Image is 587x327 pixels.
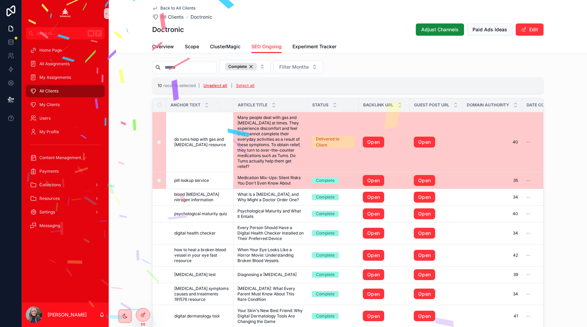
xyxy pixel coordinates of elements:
a: Open [363,175,406,186]
a: Resources [26,192,105,205]
a: blood [MEDICAL_DATA] nitrogen information [174,192,229,203]
img: App logo [60,8,71,19]
a: All Clients [26,85,105,97]
a: Open [363,311,384,322]
span: -- [526,230,530,236]
a: Delivered to Client [312,136,355,148]
button: Select Button [273,61,323,73]
a: Scope [185,40,199,54]
a: Open [414,311,435,322]
span: 39 [466,272,518,277]
a: [MEDICAL_DATA]: What Every Parent Must Know About This Rare Condition [237,286,304,302]
span: -- [526,194,530,200]
span: Many people deal with gas and [MEDICAL_DATA] at times. They experience discomfort and feel they c... [237,115,304,169]
span: | [198,83,200,88]
button: Select Button [219,60,271,73]
a: 42 [466,253,518,258]
a: 40 [466,211,518,217]
span: -- [526,178,530,183]
a: Open [414,311,458,322]
p: [PERSON_NAME] [48,311,87,318]
span: Content Management [39,155,81,160]
a: Open [363,192,406,203]
button: Paid Ads Ideas [467,23,513,36]
a: Open [414,175,458,186]
a: Psychological Maturity and What It Entails [237,208,304,219]
a: 40 [466,139,518,145]
a: Complete [312,211,355,217]
a: Open [414,289,458,299]
button: Unselect COMPLETE [225,63,257,70]
a: how to heal a broken blood vessel in your eye fast resource [174,247,229,263]
button: Adjust Channels [416,23,464,36]
a: Messaging [26,220,105,232]
a: Open [414,250,458,261]
a: -- [526,194,572,200]
span: pill lookup service [174,178,209,183]
span: Date Completed [527,102,564,108]
div: Complete [316,252,335,258]
a: Open [414,228,458,239]
a: 34 [466,230,518,236]
span: psychological maturity quiz [174,211,227,217]
div: Complete [316,194,335,200]
span: Article Title [238,102,267,108]
span: -- [526,211,530,217]
span: Diagnosing a [MEDICAL_DATA] [237,272,297,277]
div: scrollable content [22,39,109,241]
a: digital health checker [174,230,229,236]
h1: Doctronic [152,25,184,34]
span: | [231,83,232,88]
span: Guest Post URL [414,102,449,108]
span: -- [526,139,530,145]
button: Jump to...K [26,27,105,39]
a: -- [526,211,572,217]
a: All Assignments [26,58,105,70]
a: Content Management [26,152,105,164]
a: Open [363,311,406,322]
div: Complete [316,230,335,236]
span: Adjust Channels [421,26,459,33]
a: -- [526,139,572,145]
span: All Assignments [39,61,70,67]
a: Open [414,137,458,148]
a: Doctronic [191,14,212,20]
span: All Clients [39,88,58,94]
a: My Assignments [26,71,105,84]
a: Complete [312,194,355,200]
a: -- [526,230,572,236]
a: -- [526,272,572,277]
a: Open [414,269,435,280]
button: Edit [516,23,544,36]
span: When Your Eye Looks Like a Horror Movie: Understanding Broken Blood Vessels [237,247,304,263]
span: My Profile [39,129,59,135]
span: K [96,31,101,36]
a: Complete [312,272,355,278]
a: -- [526,178,572,183]
a: 35 [466,178,518,183]
a: Diagnosing a [MEDICAL_DATA] [237,272,304,277]
a: Open [363,137,384,148]
span: Paid Ads Ideas [473,26,507,33]
a: Medication Mix-Ups: Silent Risks You Don't Even Know About [237,175,304,186]
span: What is a [MEDICAL_DATA], and Why Might a Doctor Order One? [237,192,304,203]
span: Your Skin's New Best Friend: Why Digital Dermatology Tools Are Changing the Game [237,308,304,324]
a: -- [526,253,572,258]
div: Complete [225,63,257,70]
span: My Assignments [39,75,71,80]
a: My Clients [26,99,105,111]
span: All Clients [160,14,184,20]
a: 34 [466,291,518,297]
a: Home Page [26,44,105,56]
span: Experiment Tracker [292,43,336,50]
a: do tums help with gas and [MEDICAL_DATA] resource [174,137,229,148]
a: digital dermatology tool [174,313,229,319]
